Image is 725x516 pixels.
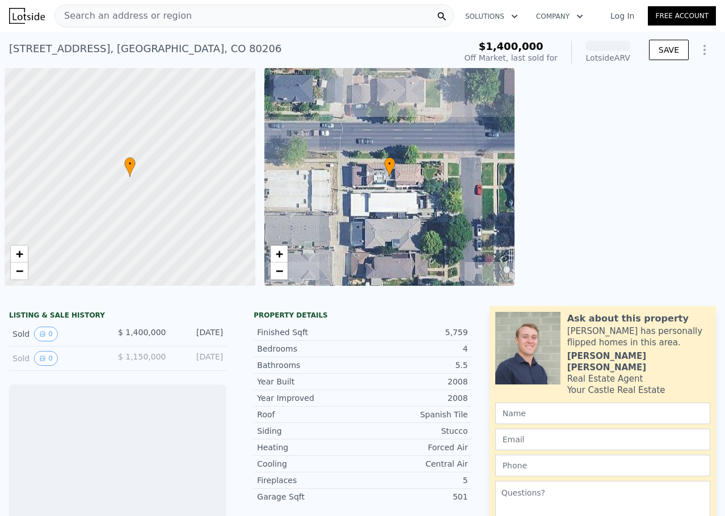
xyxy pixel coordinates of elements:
div: 5.5 [362,359,468,371]
button: View historical data [34,327,58,341]
span: + [275,247,283,261]
div: [PERSON_NAME] [PERSON_NAME] [567,350,710,373]
div: Garage Sqft [257,491,362,502]
div: Sold [12,327,109,341]
div: Stucco [362,425,468,437]
div: 501 [362,491,468,502]
div: Forced Air [362,442,468,453]
div: Year Improved [257,392,362,404]
button: SAVE [649,40,689,60]
span: $ 1,150,000 [118,352,166,361]
div: Off Market, last sold for [465,52,558,64]
a: Zoom in [271,246,288,263]
div: LISTING & SALE HISTORY [9,311,226,322]
div: Year Built [257,376,362,387]
span: $ 1,400,000 [118,328,166,337]
button: Show Options [693,39,716,61]
button: View historical data [34,351,58,366]
input: Phone [495,455,710,476]
span: − [16,264,23,278]
div: Siding [257,425,362,437]
a: Free Account [648,6,716,26]
div: [STREET_ADDRESS] , [GEOGRAPHIC_DATA] , CO 80206 [9,41,281,57]
input: Email [495,429,710,450]
div: • [124,157,136,177]
div: [DATE] [175,327,223,341]
div: Property details [254,311,471,320]
span: − [275,264,283,278]
div: 4 [362,343,468,354]
span: Search an address or region [55,9,192,23]
span: $1,400,000 [479,40,543,52]
a: Zoom in [11,246,28,263]
div: Bathrooms [257,359,362,371]
input: Name [495,403,710,424]
div: 2008 [362,376,468,387]
div: Finished Sqft [257,327,362,338]
button: Company [527,6,592,27]
div: [DATE] [175,351,223,366]
button: Solutions [456,6,527,27]
div: Cooling [257,458,362,470]
span: • [124,159,136,169]
div: Fireplaces [257,475,362,486]
span: • [384,159,395,169]
div: Central Air [362,458,468,470]
a: Zoom out [11,263,28,280]
a: Zoom out [271,263,288,280]
div: Spanish Tile [362,409,468,420]
div: Ask about this property [567,312,689,325]
img: Lotside [9,8,45,24]
div: Heating [257,442,362,453]
div: 5 [362,475,468,486]
div: [PERSON_NAME] has personally flipped homes in this area. [567,325,710,348]
div: Roof [257,409,362,420]
div: Sold [12,351,109,366]
div: Real Estate Agent [567,373,643,384]
div: Your Castle Real Estate [567,384,665,396]
span: + [16,247,23,261]
div: Bedrooms [257,343,362,354]
div: • [384,157,395,177]
div: 5,759 [362,327,468,338]
a: Log In [597,10,648,22]
div: 2008 [362,392,468,404]
div: Lotside ARV [585,52,631,64]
